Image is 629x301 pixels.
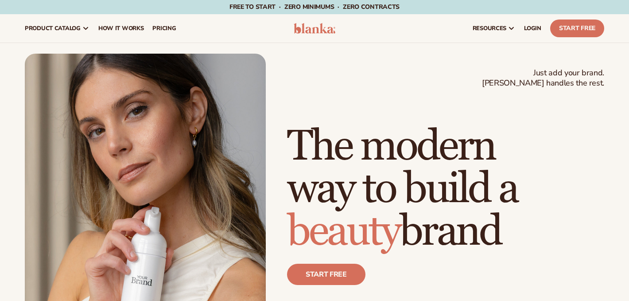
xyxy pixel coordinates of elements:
span: resources [473,25,506,32]
a: pricing [148,14,180,43]
span: beauty [287,206,400,258]
span: LOGIN [524,25,541,32]
span: Free to start · ZERO minimums · ZERO contracts [229,3,400,11]
a: LOGIN [520,14,546,43]
span: Just add your brand. [PERSON_NAME] handles the rest. [482,68,604,89]
a: product catalog [20,14,94,43]
span: pricing [152,25,176,32]
a: resources [468,14,520,43]
h1: The modern way to build a brand [287,125,604,253]
img: logo [294,23,335,34]
a: Start free [287,264,365,285]
a: Start Free [550,20,604,37]
span: How It Works [98,25,144,32]
span: product catalog [25,25,81,32]
a: How It Works [94,14,148,43]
